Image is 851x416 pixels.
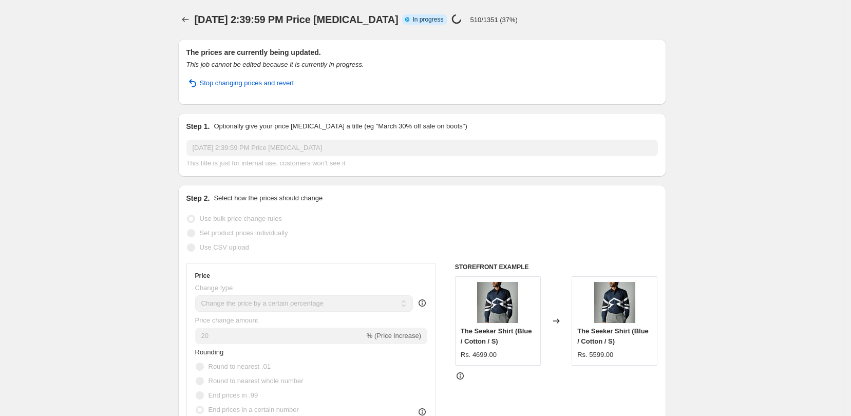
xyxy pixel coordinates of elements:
[214,193,323,203] p: Select how the prices should change
[209,391,258,399] span: End prices in .99
[461,327,532,345] span: The Seeker Shirt (Blue / Cotton / S)
[214,121,467,131] p: Optionally give your price [MEDICAL_DATA] a title (eg "March 30% off sale on boots")
[200,78,294,88] span: Stop changing prices and revert
[209,406,299,413] span: End prices in a certain number
[186,140,658,156] input: 30% off holiday sale
[180,75,300,91] button: Stop changing prices and revert
[209,363,271,370] span: Round to nearest .01
[594,282,635,323] img: Rhapsody3Shirt1_80x.jpg
[195,348,224,356] span: Rounding
[186,193,210,203] h2: Step 2.
[200,215,282,222] span: Use bulk price change rules
[455,263,658,271] h6: STOREFRONT EXAMPLE
[461,351,497,358] span: Rs. 4699.00
[195,284,233,292] span: Change type
[195,14,399,25] span: [DATE] 2:39:59 PM Price [MEDICAL_DATA]
[195,328,365,344] input: -15
[200,243,249,251] span: Use CSV upload
[195,272,210,280] h3: Price
[178,12,193,27] button: Price change jobs
[470,16,518,24] p: 510/1351 (37%)
[412,15,443,24] span: In progress
[186,121,210,131] h2: Step 1.
[209,377,304,385] span: Round to nearest whole number
[186,61,364,68] i: This job cannot be edited because it is currently in progress.
[195,316,258,324] span: Price change amount
[367,332,421,339] span: % (Price increase)
[577,351,613,358] span: Rs. 5599.00
[186,159,346,167] span: This title is just for internal use, customers won't see it
[200,229,288,237] span: Set product prices individually
[577,327,649,345] span: The Seeker Shirt (Blue / Cotton / S)
[477,282,518,323] img: Rhapsody3Shirt1_80x.jpg
[186,47,658,58] h2: The prices are currently being updated.
[417,298,427,308] div: help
